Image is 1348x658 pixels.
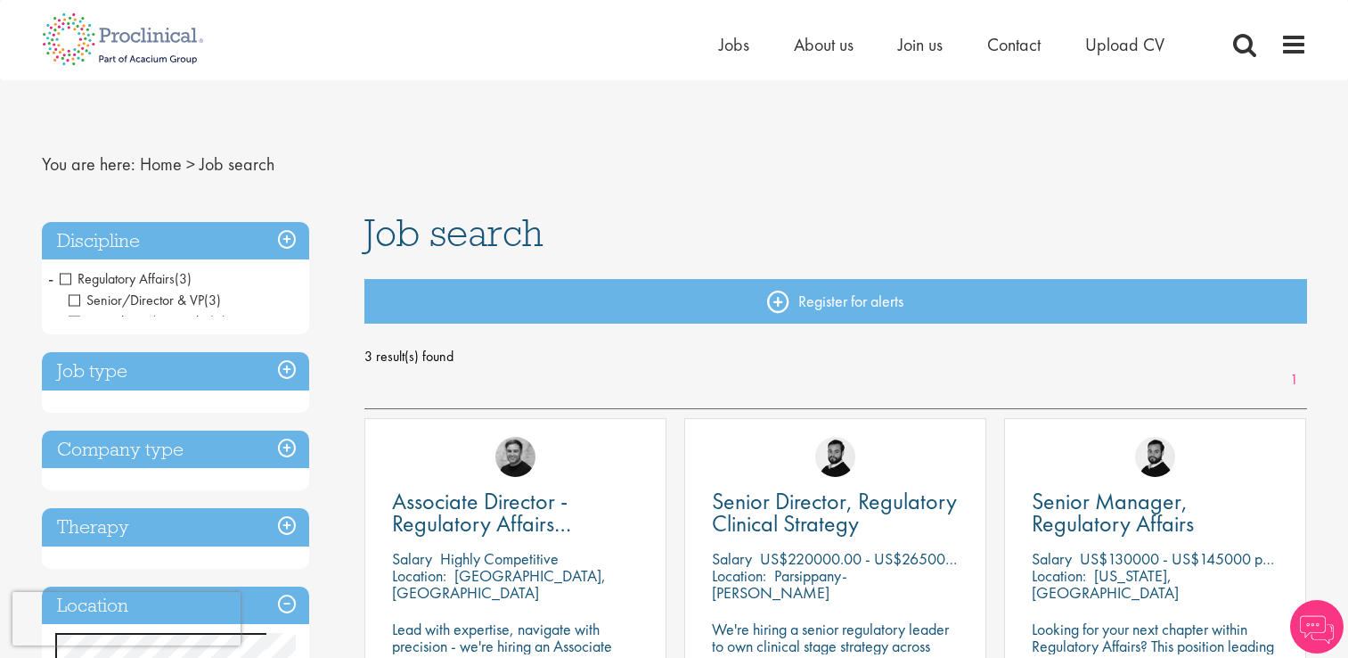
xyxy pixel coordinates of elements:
h3: Company type [42,431,309,469]
h3: Job type [42,352,309,391]
span: Regulatory Affairs [60,269,175,288]
span: Salary [392,548,432,569]
img: Chatbot [1290,600,1344,654]
img: Peter Duvall [495,437,535,477]
a: Associate Director - Regulatory Affairs Consultant [392,490,639,535]
a: Join us [898,33,943,56]
h3: Therapy [42,508,309,547]
span: Consultant / Specialist [69,312,226,331]
a: Contact [987,33,1041,56]
span: (1) [209,312,226,331]
img: Nick Walker [1135,437,1175,477]
a: breadcrumb link [140,152,182,176]
a: Register for alerts [364,279,1307,324]
span: Location: [392,565,446,586]
span: Salary [1032,548,1072,569]
a: Senior Manager, Regulatory Affairs [1032,490,1279,535]
span: Job search [200,152,274,176]
p: [GEOGRAPHIC_DATA], [GEOGRAPHIC_DATA] [392,565,606,603]
a: 1 [1281,370,1307,391]
span: - [48,265,53,292]
a: Senior Director, Regulatory Clinical Strategy [712,490,959,535]
span: Associate Director - Regulatory Affairs Consultant [392,486,571,561]
a: About us [794,33,854,56]
span: Job search [364,209,543,257]
a: Jobs [719,33,749,56]
span: 3 result(s) found [364,343,1307,370]
span: Location: [1032,565,1086,586]
h3: Location [42,587,309,625]
span: Regulatory Affairs [60,269,192,288]
a: Upload CV [1085,33,1164,56]
h3: Discipline [42,222,309,260]
span: Senior Director, Regulatory Clinical Strategy [712,486,957,539]
p: US$220000.00 - US$265000 per annum + Highly Competitive Salary [760,548,1199,569]
img: Nick Walker [815,437,855,477]
span: Senior/Director & VP [69,291,204,309]
span: Salary [712,548,752,569]
span: Senior Manager, Regulatory Affairs [1032,486,1194,539]
span: Consultant / Specialist [69,312,209,331]
span: > [186,152,195,176]
span: You are here: [42,152,135,176]
p: Parsippany-[PERSON_NAME][GEOGRAPHIC_DATA], [GEOGRAPHIC_DATA] [712,565,863,637]
p: Highly Competitive [440,548,559,569]
span: (3) [175,269,192,288]
span: Senior/Director & VP [69,291,221,309]
span: Location: [712,565,766,586]
p: [US_STATE], [GEOGRAPHIC_DATA] [1032,565,1179,603]
span: (3) [204,291,221,309]
p: US$130000 - US$145000 per annum [1080,548,1319,569]
iframe: reCAPTCHA [12,592,241,646]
